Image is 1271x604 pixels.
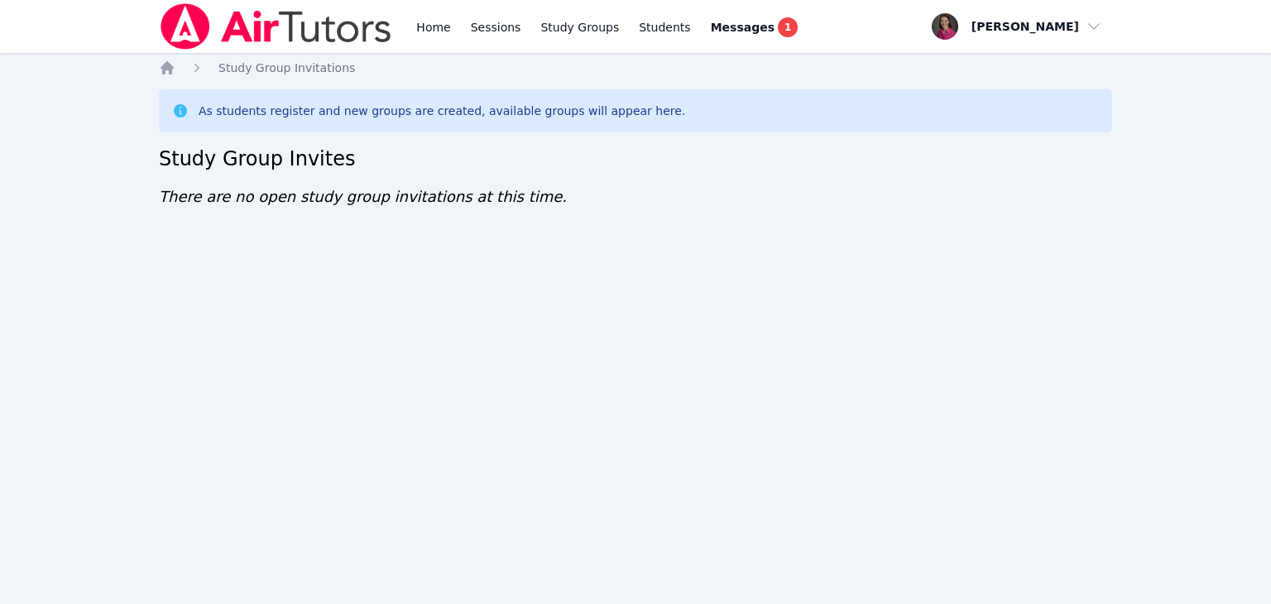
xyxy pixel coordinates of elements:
[159,3,393,50] img: Air Tutors
[218,61,355,74] span: Study Group Invitations
[159,146,1112,172] h2: Study Group Invites
[159,60,1112,76] nav: Breadcrumb
[711,19,775,36] span: Messages
[778,17,798,37] span: 1
[199,103,685,119] div: As students register and new groups are created, available groups will appear here.
[159,188,567,205] span: There are no open study group invitations at this time.
[218,60,355,76] a: Study Group Invitations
